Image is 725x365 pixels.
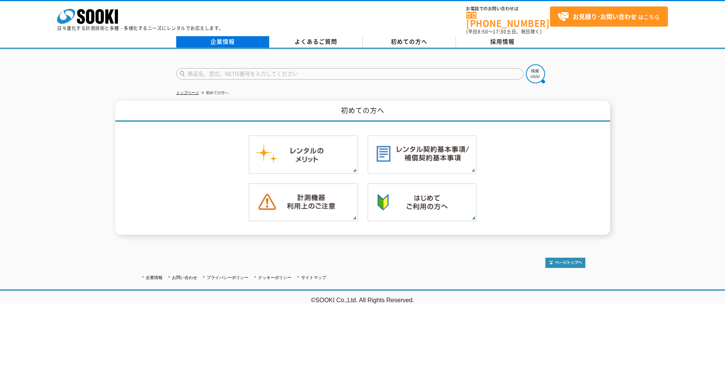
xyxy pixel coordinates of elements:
a: 採用情報 [456,36,549,48]
a: トップページ [176,91,199,95]
span: はこちら [558,11,660,22]
span: お電話でのお問い合わせは [466,6,550,11]
img: レンタルのメリット [249,135,358,174]
input: 商品名、型式、NETIS番号を入力してください [176,68,524,80]
span: 初めての方へ [391,37,427,46]
span: (平日 ～ 土日、祝日除く) [466,28,542,35]
span: 8:50 [478,28,488,35]
li: 初めての方へ [200,89,229,97]
img: トップページへ [545,258,585,268]
img: 計測機器ご利用上のご注意 [249,183,358,222]
p: 日々進化する計測技術と多種・多様化するニーズにレンタルでお応えします。 [57,26,224,30]
a: クッキーポリシー [258,275,292,280]
a: プライバシーポリシー [207,275,249,280]
a: よくあるご質問 [269,36,363,48]
a: お見積り･お問い合わせはこちら [550,6,668,27]
span: 17:30 [493,28,507,35]
img: 初めての方へ [367,183,477,222]
a: サイトマップ [301,275,326,280]
img: レンタル契約基本事項／補償契約基本事項 [367,135,477,174]
h1: 初めての方へ [115,101,610,122]
img: btn_search.png [526,64,545,83]
strong: お見積り･お問い合わせ [573,12,637,21]
a: 企業情報 [176,36,269,48]
a: お問い合わせ [172,275,197,280]
a: 初めての方へ [363,36,456,48]
a: [PHONE_NUMBER] [466,12,550,27]
a: 企業情報 [146,275,163,280]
